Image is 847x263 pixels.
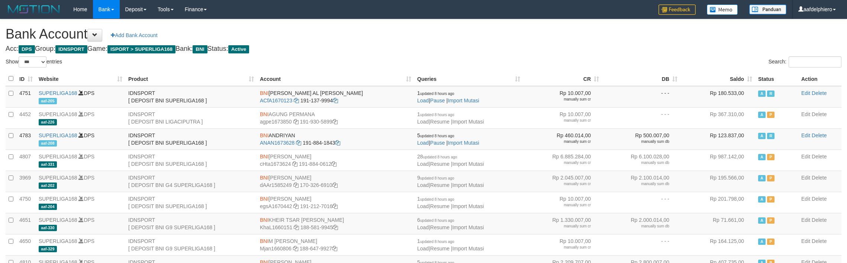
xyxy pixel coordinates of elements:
td: 3969 [16,171,36,192]
a: Import Mutasi [448,98,479,103]
a: Pause [430,140,445,146]
span: | | [417,217,484,230]
td: Rp 180.533,00 [680,86,755,108]
span: Paused [767,196,774,203]
a: SUPERLIGA168 [39,132,77,138]
span: Running [767,91,774,97]
span: | | [417,111,484,125]
span: 9 [417,175,454,181]
div: manually sum cr [526,224,591,229]
td: DPS [36,107,125,128]
td: 4452 [16,107,36,128]
td: IDNSPORT [ DEPOSIT BNI LIGACIPUTRA ] [125,107,257,128]
span: updated 8 hours ago [420,92,454,96]
a: Load [417,119,429,125]
a: Delete [812,154,827,160]
span: BNI [260,196,268,202]
span: aaf-331 [39,161,57,168]
a: Resume [430,182,450,188]
a: KhaL1660151 [260,224,292,230]
span: BNI [260,111,268,117]
td: DPS [36,86,125,108]
a: Delete [812,132,827,138]
a: Copy 1886479927 to clipboard [332,246,337,252]
a: Copy Mjan1660806 to clipboard [293,246,298,252]
td: Rp 123.837,00 [680,128,755,149]
a: Delete [812,238,827,244]
a: Edit [801,175,810,181]
td: [PERSON_NAME] 191-884-0612 [257,149,414,171]
td: IDNSPORT [ DEPOSIT BNI G9 SUPERLIGA168 ] [125,213,257,234]
a: Copy 1912127016 to clipboard [332,203,338,209]
span: aaf-202 [39,183,57,189]
td: - - - [602,192,680,213]
a: Copy 1919305899 to clipboard [332,119,338,125]
a: Add Bank Account [106,29,162,42]
span: Active [758,91,766,97]
span: 1 [417,238,454,244]
td: [PERSON_NAME] AL [PERSON_NAME] 191-137-9994 [257,86,414,108]
img: MOTION_logo.png [6,4,62,15]
span: updated 8 hours ago [420,113,454,117]
td: 4750 [16,192,36,213]
td: Rp 195.566,00 [680,171,755,192]
td: DPS [36,234,125,255]
span: IDNSPORT [55,45,87,53]
a: Import Mutasi [452,224,484,230]
a: dAAr1585249 [260,182,292,188]
a: Import Mutasi [452,119,484,125]
td: Rp 2.045.007,00 [523,171,602,192]
a: SUPERLIGA168 [39,238,77,244]
span: aaf-226 [39,119,57,125]
td: 4807 [16,149,36,171]
th: Action [798,72,841,86]
span: aaf-208 [39,140,57,147]
a: Copy 1918841843 to clipboard [335,140,340,146]
div: manually sum db [605,181,669,187]
td: Rp 987.142,00 [680,149,755,171]
td: - - - [602,107,680,128]
input: Search: [789,56,841,68]
td: AGUNG PERMANA 191-930-5899 [257,107,414,128]
a: Copy 1911379994 to clipboard [333,98,338,103]
span: 1 [417,90,454,96]
span: | | [417,175,484,188]
span: | | [417,238,484,252]
span: | | [417,154,484,167]
div: manually sum cr [526,181,591,187]
a: Edit [801,154,810,160]
span: Paused [767,154,774,160]
td: IDNSPORT [ DEPOSIT BNI G9 SUPERLIGA168 ] [125,234,257,255]
div: manually sum db [605,160,669,165]
div: manually sum db [605,139,669,144]
div: manually sum cr [526,139,591,144]
td: IDNSPORT [ DEPOSIT BNI G4 SUPERLIGA168 ] [125,171,257,192]
a: Copy ANAN1673628 to clipboard [296,140,301,146]
span: BNI [260,238,268,244]
img: panduan.png [749,4,786,14]
a: Load [417,140,429,146]
span: Active [758,133,766,139]
div: manually sum cr [526,118,591,123]
th: Account: activate to sort column ascending [257,72,414,86]
span: BNI [260,217,268,223]
span: updated 8 hours ago [420,134,454,138]
td: [PERSON_NAME] 191-212-7016 [257,192,414,213]
td: DPS [36,149,125,171]
label: Show entries [6,56,62,68]
a: Load [417,182,429,188]
a: Copy 1918840612 to clipboard [331,161,336,167]
span: BNI [193,45,207,53]
a: Copy 1703266910 to clipboard [332,182,338,188]
span: aaf-205 [39,98,57,104]
h1: Bank Account [6,27,841,42]
td: 4650 [16,234,36,255]
span: Active [758,112,766,118]
a: Load [417,224,429,230]
a: Import Mutasi [452,203,484,209]
span: aaf-204 [39,204,57,210]
span: Active [758,239,766,245]
a: Edit [801,217,810,223]
a: Copy ACfA1670123 to clipboard [294,98,299,103]
span: updated 8 hours ago [420,176,454,180]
